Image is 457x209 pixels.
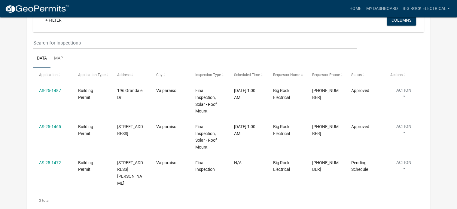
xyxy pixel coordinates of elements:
[390,87,417,102] button: Action
[387,15,416,26] button: Columns
[33,37,357,49] input: Search for inspections
[273,160,290,172] span: Big Rock Electrical
[156,160,176,165] span: Valparaiso
[189,68,228,82] datatable-header-cell: Inspection Type
[234,73,260,77] span: Scheduled Time
[78,88,93,100] span: Building Permit
[156,124,176,129] span: Valparaiso
[117,160,143,186] span: 354 Kimrich Cir
[345,68,384,82] datatable-header-cell: Status
[390,73,402,77] span: Actions
[156,88,176,93] span: Valparaiso
[273,73,300,77] span: Requestor Name
[347,3,364,14] a: Home
[312,73,340,77] span: Requestor Phone
[400,3,452,14] a: Big Rock Electrical
[306,68,346,82] datatable-header-cell: Requestor Phone
[78,124,93,136] span: Building Permit
[273,88,290,100] span: Big Rock Electrical
[50,49,67,68] a: Map
[195,73,221,77] span: Inspection Type
[234,88,255,100] span: 09/16/2025, 1:00 AM
[150,68,189,82] datatable-header-cell: City
[234,160,242,165] span: N/A
[72,68,111,82] datatable-header-cell: Application Type
[384,68,423,82] datatable-header-cell: Actions
[312,88,339,100] span: 980-205-5641
[78,160,93,172] span: Building Permit
[228,68,267,82] datatable-header-cell: Scheduled Time
[33,49,50,68] a: Data
[390,159,417,174] button: Action
[111,68,151,82] datatable-header-cell: Address
[351,160,368,172] span: Pending Schedule
[39,124,61,129] a: AS-25-1465
[39,160,61,165] a: AS-25-1472
[234,124,255,136] span: 09/15/2025, 1:00 AM
[33,193,424,208] div: 3 total
[267,68,306,82] datatable-header-cell: Requestor Name
[33,68,72,82] datatable-header-cell: Application
[117,88,142,100] span: 196 Grandale Dr
[195,160,215,172] span: Final Inspection
[117,73,130,77] span: Address
[156,73,163,77] span: City
[39,73,58,77] span: Application
[195,88,217,113] span: Final Inspection, Solar - Roof Mount
[117,124,143,136] span: 344 E Old Suman Rd
[351,73,362,77] span: Status
[312,160,339,172] span: 980-205-5641
[351,124,369,129] span: Approved
[41,15,66,26] a: + Filter
[195,124,217,149] span: Final Inspection, Solar - Roof Mount
[39,88,61,93] a: AS-25-1487
[364,3,400,14] a: My Dashboard
[78,73,105,77] span: Application Type
[390,123,417,138] button: Action
[351,88,369,93] span: Approved
[273,124,290,136] span: Big Rock Electrical
[312,124,339,136] span: 980-205-5641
